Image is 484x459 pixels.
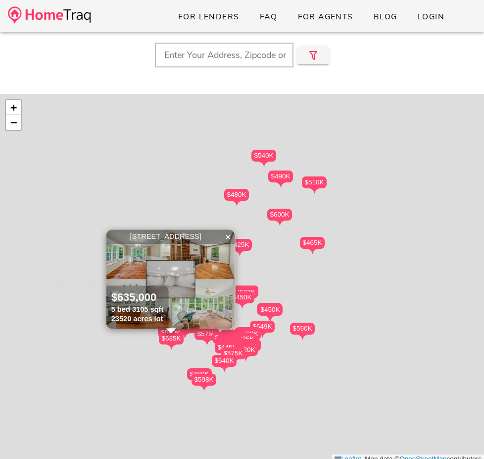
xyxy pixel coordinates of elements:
img: triPin.png [241,356,251,361]
img: triPin.png [275,221,285,226]
div: $550K [172,321,197,339]
div: $640K [212,355,237,367]
img: triPin.png [237,303,247,309]
div: $540K [251,150,276,162]
div: $540K [251,150,276,167]
div: $590K [290,323,315,340]
span: Blog [373,11,397,22]
span: − [10,116,17,128]
div: $598K [192,374,216,391]
div: $450K [258,304,283,321]
div: $649K [250,321,275,333]
img: triPin.png [276,182,286,188]
div: $649K [250,321,275,338]
div: $575K [217,336,242,348]
div: $560K [158,327,183,344]
img: triPin.png [307,249,318,254]
div: $425K [215,341,240,358]
div: $488K [216,335,241,346]
div: 5 bed 3105 sqft [111,305,164,314]
a: For Agents [289,8,361,26]
a: Blog [365,8,405,26]
div: $490K [217,336,242,353]
a: FAQ [251,8,286,26]
div: $586K [235,328,259,345]
img: triPin.png [232,201,242,206]
div: $445K [215,342,240,353]
div: $635K [159,333,184,344]
img: 1.jpg [106,229,235,329]
div: $596K [235,327,260,339]
input: Enter Your Address, Zipcode or City & State [155,43,293,67]
div: $510K [302,176,327,188]
div: $690K [158,325,183,342]
div: $600K [220,330,245,347]
div: $478K [234,286,258,297]
div: $635,000 [111,291,164,305]
div: $425K [227,239,252,256]
div: $520K [233,344,258,356]
div: $575K [221,347,245,359]
div: $425K [227,239,252,251]
span: × [225,231,231,242]
div: $480K [187,368,212,380]
img: triPin.png [309,188,320,194]
div: $650K [236,340,260,351]
div: $580K [236,339,261,356]
div: [STREET_ADDRESS] [109,232,233,241]
div: $495K [235,341,259,358]
div: $520K [233,344,258,361]
div: $598K [192,374,216,386]
span: FAQ [259,11,278,22]
div: $478K [234,286,258,303]
span: For Agents [297,11,353,22]
div: $580K [236,328,261,340]
div: $580K [236,328,261,345]
div: $537K [233,287,258,304]
div: $537K [233,287,258,298]
img: triPin.png [297,335,308,340]
div: $495K [235,341,259,352]
div: $490K [217,336,242,347]
div: $450K [230,291,254,309]
img: triPin.png [265,316,276,321]
div: $575K [194,328,219,340]
span: + [10,101,17,114]
div: $465K [300,237,325,249]
a: Login [409,8,452,26]
div: $586K [235,328,259,340]
div: $590K [290,323,315,335]
img: triPin.png [235,251,245,256]
div: $480K [224,189,249,206]
div: $500K [212,332,237,344]
div: $575K [217,336,242,353]
div: $420K [257,303,282,321]
div: $488K [216,335,241,352]
div: $405K [216,339,241,356]
img: triPin.png [180,333,190,339]
img: desktop-logo.34a1112.png [8,6,91,24]
div: $445K [215,342,240,359]
div: $425K [215,341,240,352]
div: $433K [257,303,282,315]
img: triPin.png [259,162,269,167]
div: $560K [158,327,183,339]
div: $575K [221,347,245,365]
div: $580K [236,339,261,351]
div: $575K [194,328,219,345]
div: $690K [158,325,183,337]
div: $600K [267,209,292,226]
div: $480K [224,189,249,201]
div: $490K [268,171,293,182]
div: $405K [216,339,241,351]
a: [STREET_ADDRESS] $635,000 5 bed 3105 sqft 23520 acres lot [106,229,236,329]
div: $465K [300,237,325,254]
a: Close popup [221,229,236,244]
div: $650K [236,340,260,357]
div: $433K [257,303,282,320]
div: $600K [267,209,292,221]
span: Login [417,11,444,22]
a: For Lenders [170,8,247,26]
div: $625K [232,333,257,350]
img: triPin.png [166,344,177,350]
